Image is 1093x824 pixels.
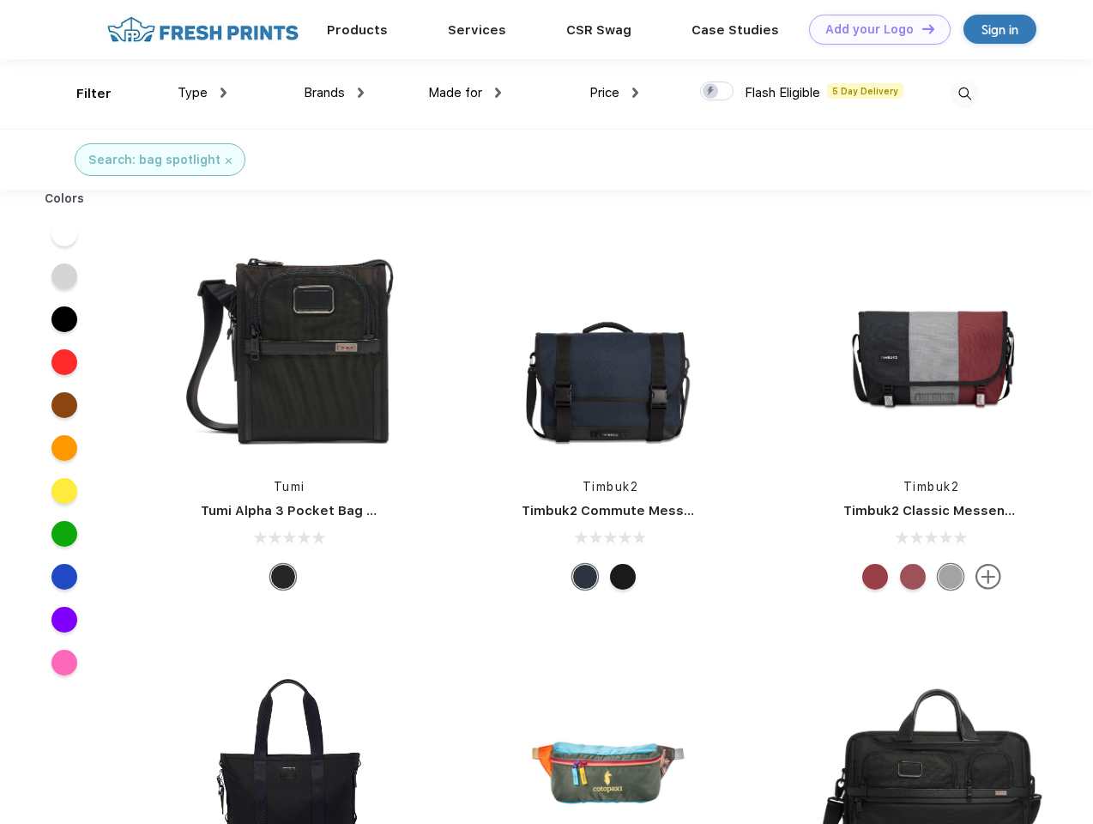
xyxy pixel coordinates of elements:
[76,84,112,104] div: Filter
[589,85,619,100] span: Price
[32,190,98,208] div: Colors
[843,503,1056,518] a: Timbuk2 Classic Messenger Bag
[922,24,934,33] img: DT
[745,85,820,100] span: Flash Eligible
[495,88,501,98] img: dropdown.png
[496,233,724,461] img: func=resize&h=266
[951,80,979,108] img: desktop_search.svg
[175,233,403,461] img: func=resize&h=266
[632,88,638,98] img: dropdown.png
[572,564,598,590] div: Eco Nautical
[88,151,220,169] div: Search: bag spotlight
[358,88,364,98] img: dropdown.png
[610,564,636,590] div: Eco Black
[583,480,639,494] a: Timbuk2
[304,85,345,100] span: Brands
[981,20,1018,39] div: Sign in
[274,480,305,494] a: Tumi
[975,564,1001,590] img: more.svg
[862,564,888,590] div: Eco Bookish
[327,22,388,38] a: Products
[825,22,914,37] div: Add your Logo
[963,15,1036,44] a: Sign in
[178,85,208,100] span: Type
[226,158,232,164] img: filter_cancel.svg
[220,88,226,98] img: dropdown.png
[938,564,963,590] div: Eco Rind Pop
[903,480,960,494] a: Timbuk2
[102,15,304,45] img: fo%20logo%202.webp
[900,564,926,590] div: Eco Collegiate Red
[428,85,482,100] span: Made for
[818,233,1046,461] img: func=resize&h=266
[827,83,903,99] span: 5 Day Delivery
[522,503,752,518] a: Timbuk2 Commute Messenger Bag
[270,564,296,590] div: Black
[201,503,402,518] a: Tumi Alpha 3 Pocket Bag Small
